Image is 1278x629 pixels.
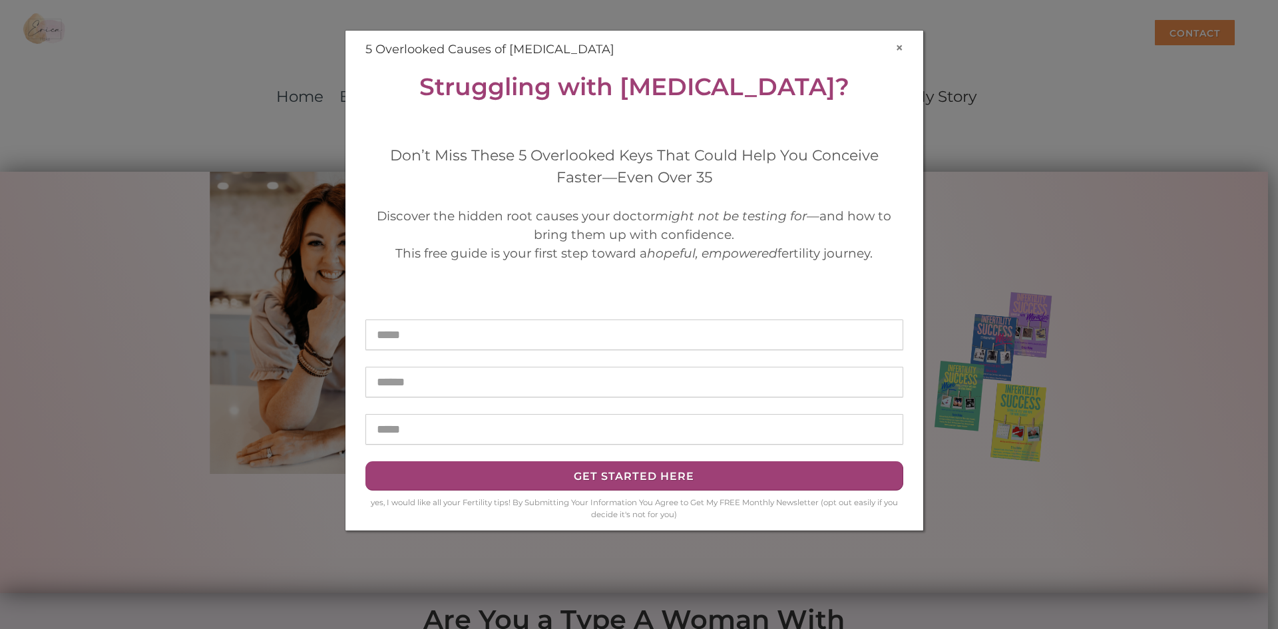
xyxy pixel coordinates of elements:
[895,41,903,55] button: ×
[390,146,879,186] span: Don’t Miss These 5 Overlooked Keys That Could Help You Conceive Faster—Even Over 35
[365,41,903,59] h4: 5 Overlooked Causes of [MEDICAL_DATA]
[383,467,885,485] div: Get Started HERE
[365,207,903,244] div: Discover the hidden root causes your doctor —and how to bring them up with confidence.
[419,72,849,101] strong: Struggling with [MEDICAL_DATA]?
[647,246,777,261] em: hopeful, empowered
[365,497,903,521] div: yes, I would like all your Fertility tips! By Submitting Your Information You Agree to Get My FRE...
[365,244,903,263] div: This free guide is your first step toward a fertility journey.
[655,208,807,224] em: might not be testing for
